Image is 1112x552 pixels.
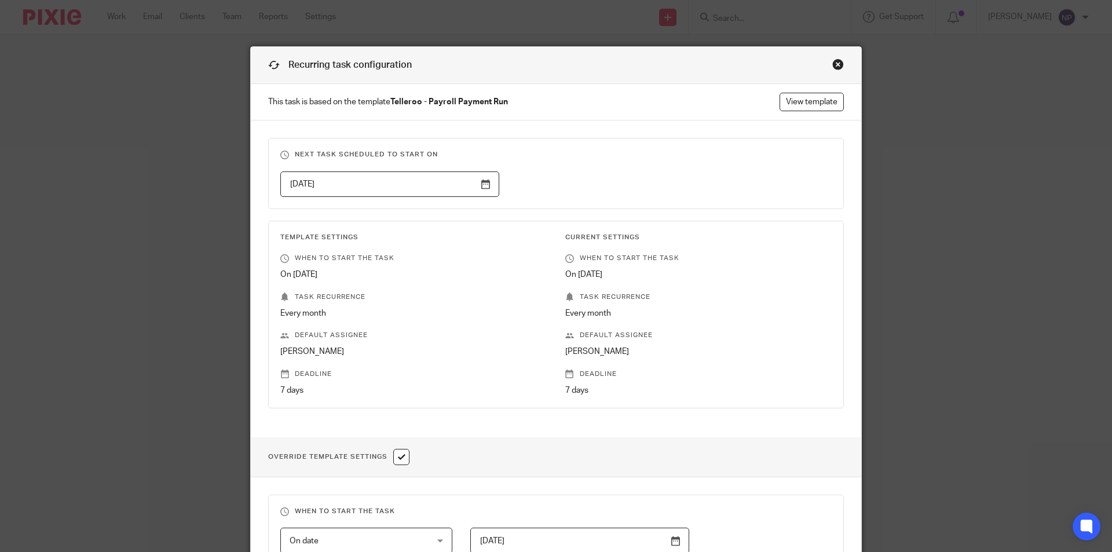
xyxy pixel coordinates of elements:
p: Deadline [565,370,832,379]
h3: Next task scheduled to start on [280,150,832,159]
strong: Telleroo - Payroll Payment Run [390,98,508,106]
h3: Template Settings [280,233,547,242]
p: [PERSON_NAME] [565,346,832,357]
a: View template [780,93,844,111]
h1: Override Template Settings [268,449,409,465]
p: Deadline [280,370,547,379]
p: 7 days [280,385,547,396]
h3: When to start the task [280,507,832,516]
p: Default assignee [565,331,832,340]
p: Task recurrence [565,293,832,302]
span: On date [290,537,319,545]
p: Every month [280,308,547,319]
p: When to start the task [565,254,832,263]
div: Close this dialog window [832,59,844,70]
p: Every month [565,308,832,319]
p: Default assignee [280,331,547,340]
span: This task is based on the template [268,96,508,108]
p: [PERSON_NAME] [280,346,547,357]
p: On [DATE] [565,269,832,280]
p: Task recurrence [280,293,547,302]
h1: Recurring task configuration [268,59,412,72]
p: On [DATE] [280,269,547,280]
p: 7 days [565,385,832,396]
p: When to start the task [280,254,547,263]
h3: Current Settings [565,233,832,242]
